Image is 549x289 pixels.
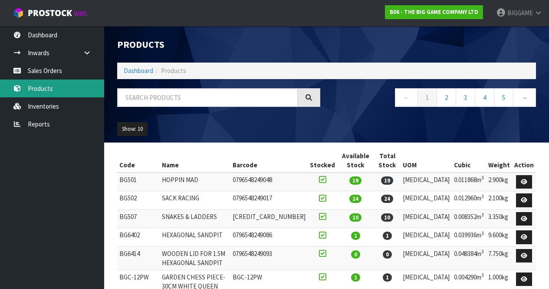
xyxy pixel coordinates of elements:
[486,191,512,210] td: 2.100kg
[117,122,148,136] button: Show: 10
[160,191,230,210] td: SACK RACING
[160,173,230,191] td: HOPPIN MAD
[117,173,160,191] td: BG501
[28,7,72,19] span: ProStock
[117,246,160,270] td: BG6414
[401,228,452,247] td: [MEDICAL_DATA]
[418,88,437,107] a: 1
[230,228,308,247] td: 0796548249086
[381,195,393,203] span: 24
[486,173,512,191] td: 2.900kg
[349,213,362,222] span: 10
[230,246,308,270] td: 0796548249093
[481,212,484,218] sup: 3
[13,7,24,18] img: cube-alt.png
[117,149,160,173] th: Code
[74,10,87,18] small: WMS
[452,173,486,191] td: 0.011868m
[401,173,452,191] td: [MEDICAL_DATA]
[437,88,456,107] a: 2
[383,232,392,240] span: 1
[401,209,452,228] td: [MEDICAL_DATA]
[512,149,536,173] th: Action
[452,246,486,270] td: 0.048384m
[486,246,512,270] td: 7.750kg
[486,209,512,228] td: 3.350kg
[381,176,393,185] span: 19
[452,209,486,228] td: 0.008352m
[308,149,337,173] th: Stocked
[333,88,536,110] nav: Page navigation
[452,191,486,210] td: 0.012960m
[160,149,230,173] th: Name
[117,88,298,107] input: Search products
[160,209,230,228] td: SNAKES & LADDERS
[481,230,484,236] sup: 3
[395,88,418,107] a: ←
[456,88,475,107] a: 3
[475,88,494,107] a: 4
[349,195,362,203] span: 24
[374,149,401,173] th: Total Stock
[230,209,308,228] td: [CREDIT_CARD_NUMBER]
[390,8,478,16] strong: B06 - THE BIG GAME COMPANY LTD
[401,246,452,270] td: [MEDICAL_DATA]
[383,250,392,259] span: 0
[452,228,486,247] td: 0.039936m
[117,228,160,247] td: BG6402
[401,149,452,173] th: UOM
[230,191,308,210] td: 0796548249017
[481,249,484,255] sup: 3
[161,66,186,75] span: Products
[481,272,484,278] sup: 3
[160,228,230,247] td: HEXAGONAL SANDPIT
[230,173,308,191] td: 0796548249048
[337,149,374,173] th: Available Stock
[230,149,308,173] th: Barcode
[383,273,392,282] span: 1
[160,246,230,270] td: WOODEN LID FOR 1.5M HEXAGONAL SANDPIT
[381,213,393,222] span: 10
[124,66,153,75] a: Dashboard
[351,232,360,240] span: 1
[117,209,160,228] td: BG507
[117,191,160,210] td: BG502
[117,39,320,50] h1: Products
[481,175,484,181] sup: 3
[349,176,362,185] span: 19
[486,149,512,173] th: Weight
[401,191,452,210] td: [MEDICAL_DATA]
[507,9,533,17] span: BIGGAME
[351,250,360,259] span: 0
[481,193,484,199] sup: 3
[486,228,512,247] td: 9.600kg
[351,273,360,282] span: 1
[452,149,486,173] th: Cubic
[513,88,536,107] a: →
[494,88,513,107] a: 5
